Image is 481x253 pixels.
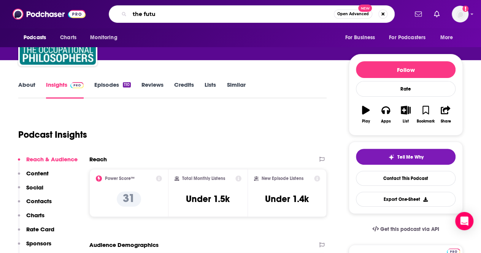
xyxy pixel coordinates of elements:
button: Reach & Audience [18,156,78,170]
div: Play [362,119,370,124]
a: Show notifications dropdown [412,8,425,21]
a: About [18,81,35,99]
a: Get this podcast via API [366,220,445,239]
div: Bookmark [417,119,435,124]
button: Apps [376,101,395,128]
div: Rate [356,81,456,97]
button: Follow [356,61,456,78]
span: Get this podcast via API [380,226,439,232]
h1: Podcast Insights [18,129,87,140]
div: 110 [123,82,131,88]
span: Logged in as megcassidy [452,6,468,22]
button: Export One-Sheet [356,192,456,207]
div: Apps [381,119,391,124]
p: Sponsors [26,240,51,247]
a: Show notifications dropdown [431,8,443,21]
img: Podchaser - Follow, Share and Rate Podcasts [13,7,86,21]
button: Play [356,101,376,128]
input: Search podcasts, credits, & more... [130,8,334,20]
button: Social [18,184,43,198]
span: New [358,5,372,12]
button: open menu [18,30,56,45]
p: Reach & Audience [26,156,78,163]
h2: Audience Demographics [89,241,159,248]
button: List [396,101,416,128]
h2: New Episode Listens [262,176,303,181]
p: Content [26,170,49,177]
a: Charts [55,30,81,45]
a: Reviews [141,81,164,99]
button: Charts [18,212,44,226]
span: For Business [345,32,375,43]
a: Similar [227,81,245,99]
h3: Under 1.4k [265,193,309,205]
p: 31 [117,191,141,207]
span: Podcasts [24,32,46,43]
p: Social [26,184,43,191]
div: List [403,119,409,124]
span: Charts [60,32,76,43]
a: InsightsPodchaser Pro [46,81,84,99]
img: tell me why sparkle [388,154,394,160]
p: Contacts [26,197,52,205]
button: Share [436,101,456,128]
button: Content [18,170,49,184]
div: Open Intercom Messenger [455,212,473,230]
a: Episodes110 [94,81,131,99]
span: Open Advanced [337,12,369,16]
button: Open AdvancedNew [334,10,372,19]
a: Lists [205,81,216,99]
img: User Profile [452,6,468,22]
button: Rate Card [18,226,54,240]
span: Tell Me Why [397,154,424,160]
div: Search podcasts, credits, & more... [109,5,395,23]
button: Show profile menu [452,6,468,22]
div: Share [440,119,451,124]
button: Contacts [18,197,52,212]
h2: Power Score™ [105,176,135,181]
button: tell me why sparkleTell Me Why [356,149,456,165]
h3: Under 1.5k [186,193,230,205]
span: More [440,32,453,43]
h2: Reach [89,156,107,163]
button: open menu [85,30,127,45]
h2: Total Monthly Listens [182,176,225,181]
p: Rate Card [26,226,54,233]
button: open menu [435,30,463,45]
button: open menu [340,30,384,45]
svg: Add a profile image [462,6,468,12]
img: Podchaser Pro [70,82,84,88]
span: Monitoring [90,32,117,43]
button: open menu [384,30,437,45]
a: Contact This Podcast [356,171,456,186]
span: For Podcasters [389,32,425,43]
button: Bookmark [416,101,435,128]
a: Credits [174,81,194,99]
p: Charts [26,212,44,219]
